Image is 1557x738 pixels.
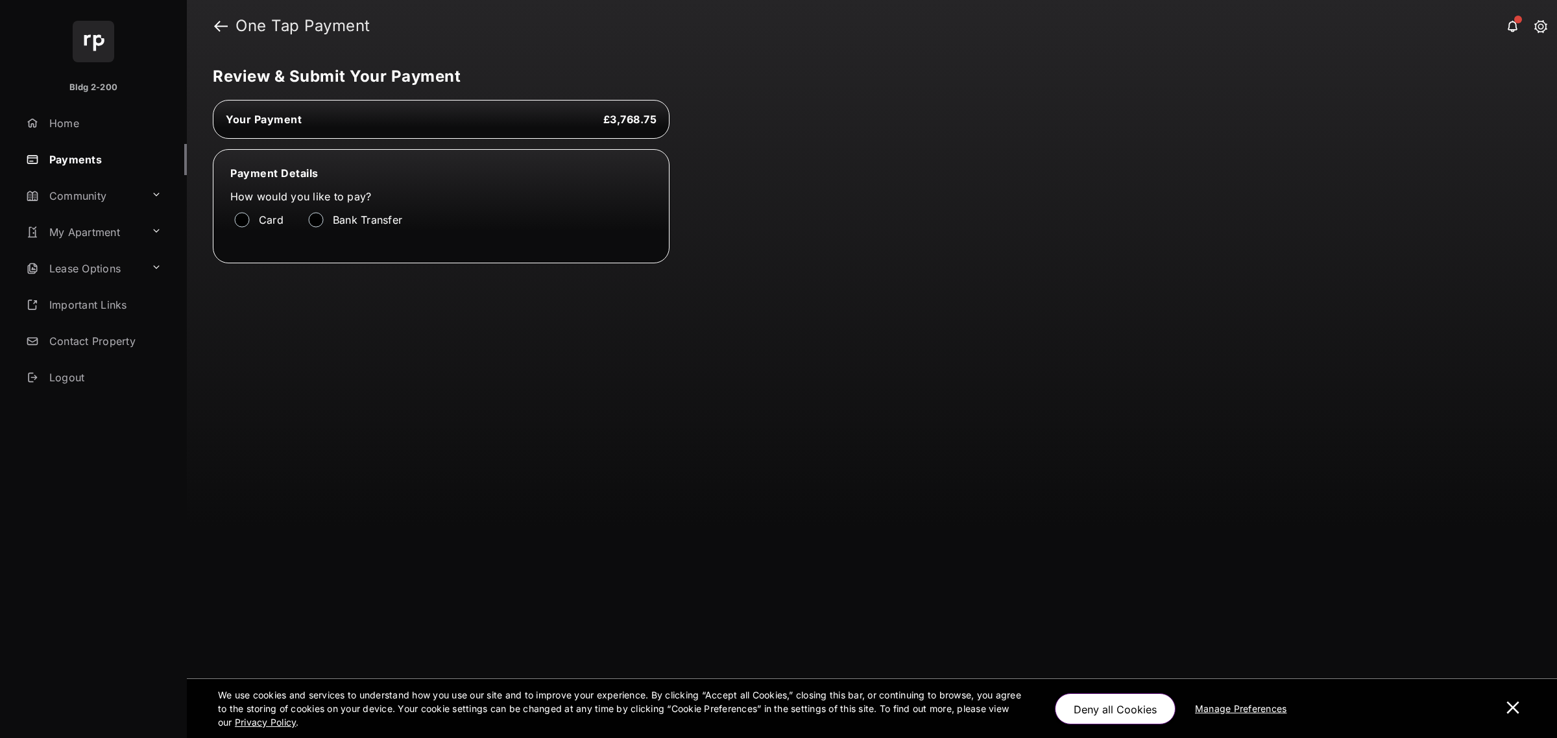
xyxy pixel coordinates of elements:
a: Home [21,108,187,139]
a: My Apartment [21,217,146,248]
p: We use cookies and services to understand how you use our site and to improve your experience. By... [218,688,1028,729]
a: Payments [21,144,187,175]
label: Bank Transfer [333,213,402,226]
span: Payment Details [230,167,319,180]
a: Logout [21,362,187,393]
p: Bldg 2-200 [69,81,117,94]
u: Privacy Policy [235,717,296,728]
h5: Review & Submit Your Payment [213,69,1521,84]
span: Your Payment [226,113,302,126]
a: Important Links [21,289,167,320]
button: Deny all Cookies [1055,693,1176,724]
label: Card [259,213,284,226]
u: Manage Preferences [1195,703,1292,714]
label: How would you like to pay? [230,190,620,203]
img: svg+xml;base64,PHN2ZyB4bWxucz0iaHR0cDovL3d3dy53My5vcmcvMjAwMC9zdmciIHdpZHRoPSI2NCIgaGVpZ2h0PSI2NC... [73,21,114,62]
a: Community [21,180,146,211]
a: Lease Options [21,253,146,284]
strong: One Tap Payment [235,18,370,34]
span: £3,768.75 [603,113,657,126]
a: Contact Property [21,326,187,357]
